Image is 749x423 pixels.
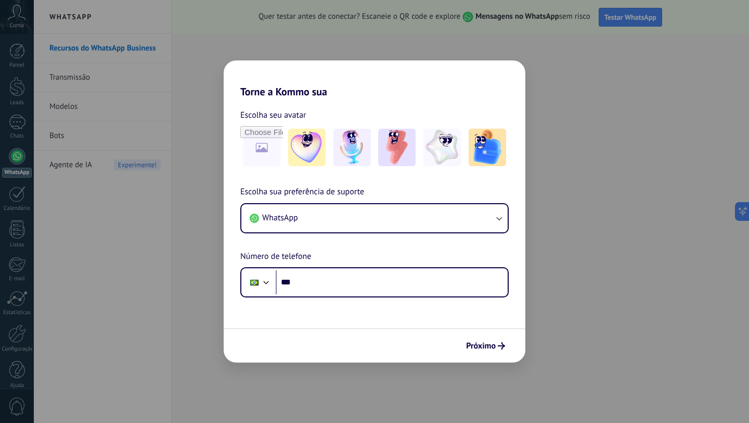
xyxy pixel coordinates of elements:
[244,271,264,293] div: Brazil: + 55
[461,337,510,355] button: Próximo
[288,129,326,166] img: -1.jpeg
[466,342,496,350] span: Próximo
[240,185,364,199] span: Escolha sua preferência de suporte
[224,60,525,98] h2: Torne a Kommo sua
[423,129,461,166] img: -4.jpeg
[241,204,508,232] button: WhatsApp
[262,213,298,223] span: WhatsApp
[469,129,506,166] img: -5.jpeg
[378,129,416,166] img: -3.jpeg
[333,129,371,166] img: -2.jpeg
[240,108,306,122] span: Escolha seu avatar
[240,250,311,264] span: Número de telefone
